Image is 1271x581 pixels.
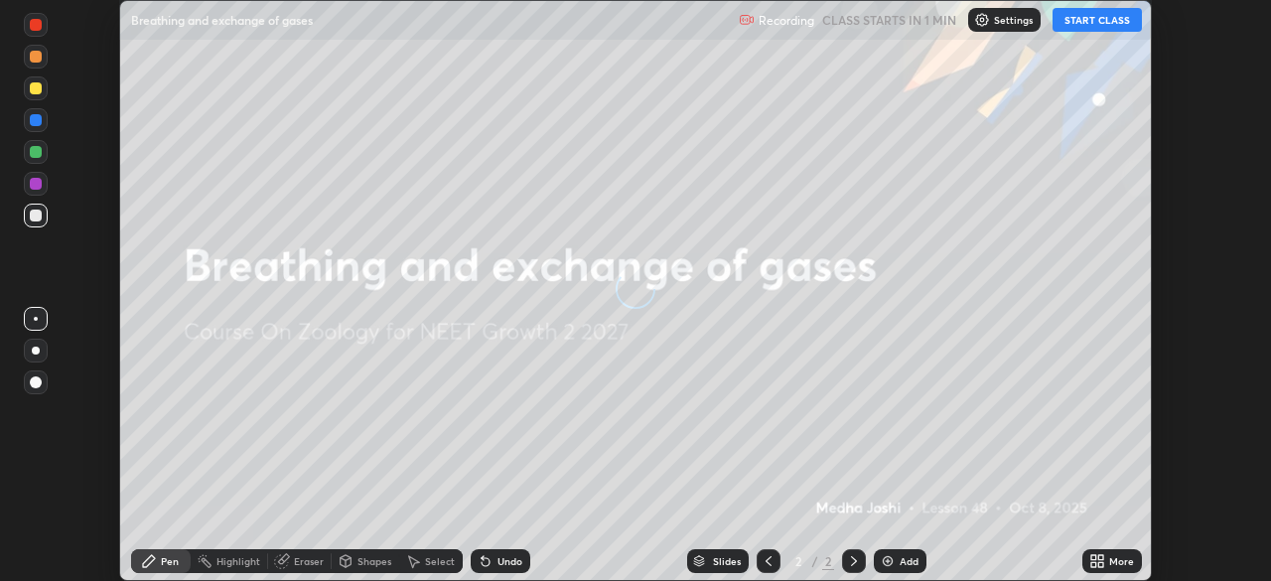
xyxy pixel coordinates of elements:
div: Shapes [357,556,391,566]
div: Pen [161,556,179,566]
p: Breathing and exchange of gases [131,12,313,28]
div: 2 [822,552,834,570]
img: add-slide-button [880,553,896,569]
div: More [1109,556,1134,566]
div: / [812,555,818,567]
img: recording.375f2c34.svg [739,12,755,28]
div: Eraser [294,556,324,566]
div: Add [900,556,918,566]
div: 2 [788,555,808,567]
img: class-settings-icons [974,12,990,28]
div: Undo [497,556,522,566]
p: Settings [994,15,1033,25]
div: Select [425,556,455,566]
button: START CLASS [1053,8,1142,32]
div: Slides [713,556,741,566]
h5: CLASS STARTS IN 1 MIN [822,11,956,29]
p: Recording [759,13,814,28]
div: Highlight [216,556,260,566]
